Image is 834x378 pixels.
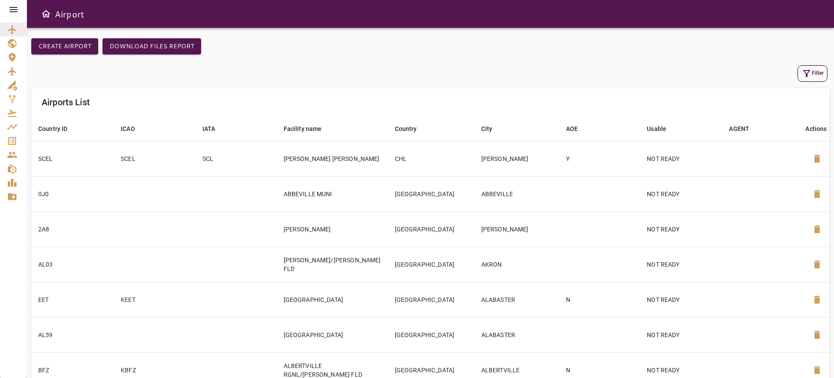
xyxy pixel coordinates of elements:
p: NOT READY [647,260,715,269]
span: AOE [566,124,589,134]
td: [GEOGRAPHIC_DATA] [277,282,388,317]
h6: Airport [55,7,84,21]
td: SCEL [31,141,114,176]
td: AL03 [31,247,114,282]
button: Create airport [31,38,98,54]
td: AKRON [474,247,559,282]
td: 0J0 [31,176,114,211]
span: IATA [202,124,227,134]
p: NOT READY [647,366,715,375]
p: NOT READY [647,331,715,339]
td: [GEOGRAPHIC_DATA] [388,282,474,317]
button: Delete Airport [807,148,827,169]
td: [PERSON_NAME] [474,211,559,247]
span: delete [812,365,822,375]
td: [GEOGRAPHIC_DATA] [277,317,388,352]
td: EET [31,282,114,317]
td: [PERSON_NAME] [277,211,388,247]
span: City [481,124,504,134]
td: ALABASTER [474,282,559,317]
button: Delete Airport [807,254,827,275]
td: CHL [388,141,474,176]
div: Country ID [38,124,68,134]
td: [PERSON_NAME] [PERSON_NAME] [277,141,388,176]
span: delete [812,154,822,164]
td: ALABASTER [474,317,559,352]
div: AGENT [729,124,749,134]
button: Delete Airport [807,219,827,240]
button: Delete Airport [807,289,827,310]
td: N [559,282,640,317]
td: [GEOGRAPHIC_DATA] [388,211,474,247]
td: Y [559,141,640,176]
p: NOT READY [647,154,715,163]
td: [PERSON_NAME] [474,141,559,176]
td: [GEOGRAPHIC_DATA] [388,317,474,352]
td: [GEOGRAPHIC_DATA] [388,176,474,211]
button: Filter [798,65,827,82]
span: delete [812,259,822,270]
button: Delete Airport [807,184,827,204]
span: Country ID [38,124,79,134]
h6: Airports List [42,95,90,109]
span: delete [812,330,822,340]
td: AL39 [31,317,114,352]
td: [GEOGRAPHIC_DATA] [388,247,474,282]
button: Open drawer [37,5,55,23]
p: NOT READY [647,295,715,304]
button: Download Files Report [103,38,201,54]
p: NOT READY [647,190,715,198]
div: ICAO [121,124,135,134]
span: Usable [647,124,678,134]
span: Facility name [284,124,333,134]
span: delete [812,294,822,305]
span: AGENT [729,124,761,134]
div: City [481,124,493,134]
p: NOT READY [647,225,715,234]
td: 2A8 [31,211,114,247]
button: Delete Airport [807,324,827,345]
div: Facility name [284,124,322,134]
span: Country [395,124,428,134]
div: Usable [647,124,666,134]
td: SCL [195,141,277,176]
td: KEET [114,282,195,317]
span: ICAO [121,124,146,134]
span: delete [812,189,822,199]
td: ABBEVILLE [474,176,559,211]
td: ABBEVILLE MUNI [277,176,388,211]
td: SCEL [114,141,195,176]
td: [PERSON_NAME]/[PERSON_NAME] FLD [277,247,388,282]
div: AOE [566,124,578,134]
div: Country [395,124,417,134]
div: IATA [202,124,215,134]
span: delete [812,224,822,234]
